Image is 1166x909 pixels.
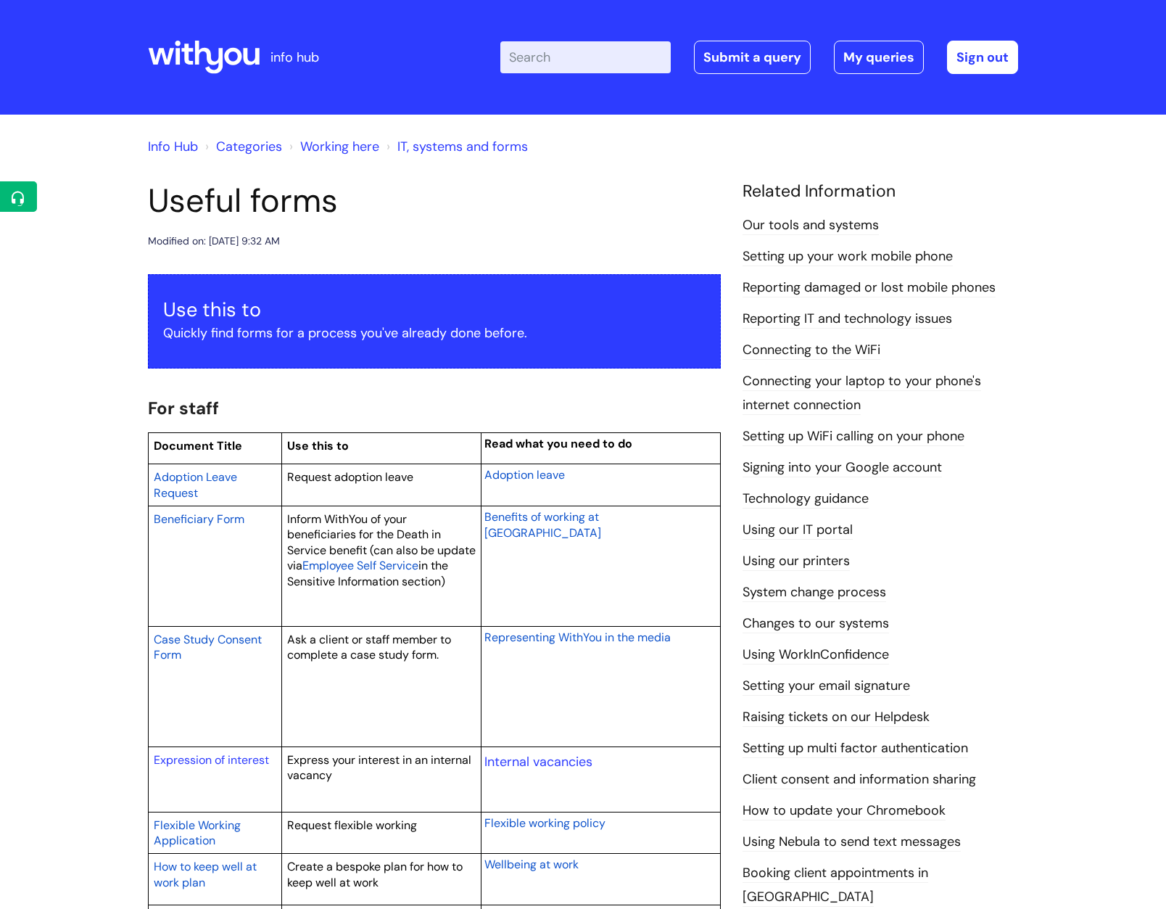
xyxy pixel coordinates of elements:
[743,341,880,360] a: Connecting to the WiFi
[500,41,1018,74] div: | -
[148,232,280,250] div: Modified on: [DATE] 9:32 AM
[743,279,996,297] a: Reporting damaged or lost mobile phones
[154,859,257,890] span: How to keep well at work plan
[834,41,924,74] a: My queries
[287,558,448,589] span: in the Sensitive Information section)
[743,802,946,820] a: How to update your Chromebook
[148,138,198,155] a: Info Hub
[743,864,928,906] a: Booking client appointments in [GEOGRAPHIC_DATA]
[743,458,942,477] a: Signing into your Google account
[270,46,319,69] p: info hub
[484,855,579,873] a: Wellbeing at work
[154,816,241,850] a: Flexible Working Application
[743,216,879,235] a: Our tools and systems
[743,552,850,571] a: Using our printers
[163,321,706,345] p: Quickly find forms for a process you've already done before.
[287,818,417,833] span: Request flexible working
[484,467,565,482] span: Adoption leave
[743,310,952,329] a: Reporting IT and technology issues
[484,857,579,872] span: Wellbeing at work
[154,752,269,768] a: Expression of interest
[287,859,463,890] span: Create a bespoke plan for how to keep well at work
[287,752,471,783] span: Express your interest in an internal vacancy
[287,511,476,574] span: Inform WithYou of your beneficiaries for the Death in Service benefit (can also be update via
[300,138,379,155] a: Working here
[743,770,976,789] a: Client consent and information sharing
[383,135,528,158] li: IT, systems and forms
[148,397,219,419] span: For staff
[287,632,451,663] span: Ask a client or staff member to complete a case study form.
[694,41,811,74] a: Submit a query
[287,469,413,485] span: Request adoption leave
[743,181,1018,202] h4: Related Information
[743,739,968,758] a: Setting up multi factor authentication
[154,468,237,501] a: Adoption Leave Request
[484,509,601,540] span: Benefits of working at [GEOGRAPHIC_DATA]
[743,583,886,602] a: System change process
[484,630,671,645] span: Representing WithYou in the media
[302,556,418,574] a: Employee Self Service
[743,614,889,633] a: Changes to our systems
[743,427,964,446] a: Setting up WiFi calling on your phone
[154,857,257,891] a: How to keep well at work plan
[484,466,565,483] a: Adoption leave
[743,833,961,852] a: Using Nebula to send text messages
[484,628,671,646] a: Representing WithYou in the media
[154,510,244,527] a: Beneficiary Form
[484,814,605,831] a: Flexible working policy
[484,753,592,770] a: Internal vacancies
[216,138,282,155] a: Categories
[302,558,418,573] span: Employee Self Service
[484,436,632,451] span: Read what you need to do
[397,138,528,155] a: IT, systems and forms
[484,815,605,831] span: Flexible working policy
[286,135,379,158] li: Working here
[743,372,981,414] a: Connecting your laptop to your phone's internet connection
[163,298,706,321] h3: Use this to
[743,247,953,266] a: Setting up your work mobile phone
[154,630,262,664] a: Case Study Consent Form
[287,438,349,453] span: Use this to
[154,469,237,501] span: Adoption Leave Request
[154,438,242,453] span: Document Title
[484,508,601,541] a: Benefits of working at [GEOGRAPHIC_DATA]
[154,632,262,663] span: Case Study Consent Form
[743,490,869,509] a: Technology guidance
[743,677,910,696] a: Setting your email signature
[148,181,721,221] h1: Useful forms
[154,511,244,527] span: Beneficiary Form
[154,818,241,849] span: Flexible Working Application
[500,41,671,73] input: Search
[743,521,853,540] a: Using our IT portal
[202,135,282,158] li: Solution home
[947,41,1018,74] a: Sign out
[743,708,930,727] a: Raising tickets on our Helpdesk
[743,646,889,665] a: Using WorkInConfidence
